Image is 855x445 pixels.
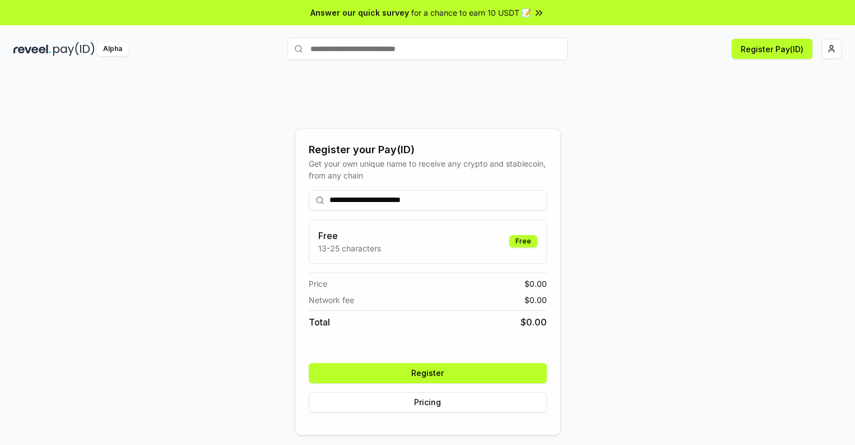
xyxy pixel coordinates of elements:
[53,42,95,56] img: pay_id
[732,39,812,59] button: Register Pay(ID)
[310,7,409,19] span: Answer our quick survey
[509,235,537,247] div: Free
[97,42,128,56] div: Alpha
[521,315,547,329] span: $ 0.00
[309,142,547,158] div: Register your Pay(ID)
[318,229,381,242] h3: Free
[524,278,547,290] span: $ 0.00
[309,294,354,306] span: Network fee
[309,278,327,290] span: Price
[309,158,547,181] div: Get your own unique name to receive any crypto and stablecoin, from any chain
[524,294,547,306] span: $ 0.00
[411,7,531,19] span: for a chance to earn 10 USDT 📝
[309,392,547,412] button: Pricing
[318,242,381,254] p: 13-25 characters
[309,315,330,329] span: Total
[309,363,547,383] button: Register
[13,42,51,56] img: reveel_dark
